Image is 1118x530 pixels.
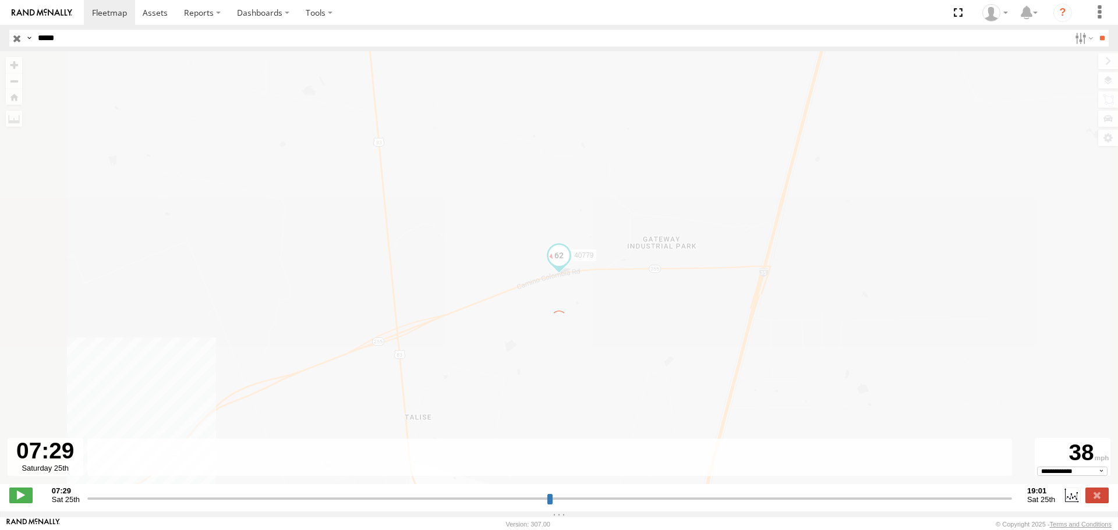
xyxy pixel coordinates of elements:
label: Search Filter Options [1070,30,1095,47]
a: Terms and Conditions [1050,521,1112,528]
div: Caseta Laredo TX [978,4,1012,22]
div: © Copyright 2025 - [996,521,1112,528]
div: Version: 307.00 [506,521,550,528]
strong: 07:29 [52,486,80,495]
span: Sat 25th Jan 2025 [1027,495,1055,504]
div: 38 [1036,440,1109,467]
strong: 19:01 [1027,486,1055,495]
i: ? [1053,3,1072,22]
a: Visit our Website [6,518,60,530]
span: Sat 25th Jan 2025 [52,495,80,504]
label: Play/Stop [9,488,33,503]
label: Search Query [24,30,34,47]
label: Close [1085,488,1109,503]
img: rand-logo.svg [12,9,72,17]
